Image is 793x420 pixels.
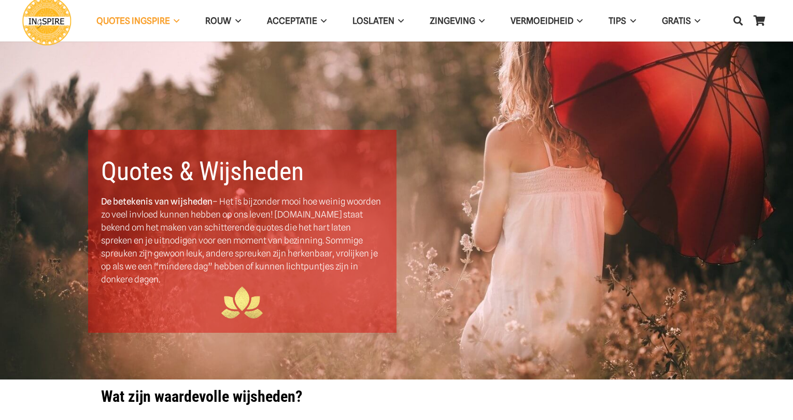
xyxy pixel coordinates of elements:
[596,8,648,34] a: TIPSTIPS Menu
[691,8,700,34] span: GRATIS Menu
[254,8,339,34] a: AcceptatieAcceptatie Menu
[83,8,192,34] a: QUOTES INGSPIREQUOTES INGSPIRE Menu
[101,156,304,186] b: Quotes & Wijsheden
[101,196,213,207] strong: De betekenis van wijsheden
[394,8,404,34] span: Loslaten Menu
[430,16,475,26] span: Zingeving
[475,8,485,34] span: Zingeving Menu
[267,16,317,26] span: Acceptatie
[649,8,713,34] a: GRATISGRATIS Menu
[101,387,302,405] strong: Wat zijn waardevolle wijsheden?
[101,196,381,284] span: – Het is bijzonder mooi hoe weinig woorden zo veel invloed kunnen hebben op ons leven! [DOMAIN_NA...
[728,8,748,34] a: Zoeken
[339,8,417,34] a: LoslatenLoslaten Menu
[511,16,573,26] span: VERMOEIDHEID
[608,16,626,26] span: TIPS
[231,8,240,34] span: ROUW Menu
[626,8,635,34] span: TIPS Menu
[205,16,231,26] span: ROUW
[317,8,327,34] span: Acceptatie Menu
[573,8,583,34] span: VERMOEIDHEID Menu
[352,16,394,26] span: Loslaten
[192,8,253,34] a: ROUWROUW Menu
[417,8,498,34] a: ZingevingZingeving Menu
[498,8,596,34] a: VERMOEIDHEIDVERMOEIDHEID Menu
[662,16,691,26] span: GRATIS
[170,8,179,34] span: QUOTES INGSPIRE Menu
[96,16,170,26] span: QUOTES INGSPIRE
[221,286,263,320] img: ingspire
